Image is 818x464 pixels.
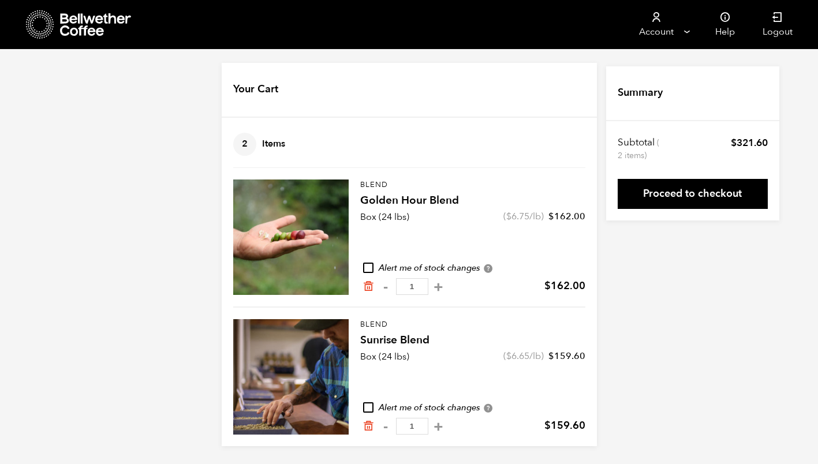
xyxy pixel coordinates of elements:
[431,421,446,432] button: +
[360,319,585,331] p: Blend
[396,418,428,435] input: Qty
[548,350,554,362] span: $
[506,210,511,223] span: $
[360,402,585,414] div: Alert me of stock changes
[506,210,529,223] bdi: 6.75
[431,281,446,293] button: +
[548,210,585,223] bdi: 162.00
[548,350,585,362] bdi: 159.60
[618,179,768,209] a: Proceed to checkout
[233,133,256,156] span: 2
[379,281,393,293] button: -
[503,350,544,362] span: ( /lb)
[360,262,585,275] div: Alert me of stock changes
[233,82,278,97] h4: Your Cart
[544,279,551,293] span: $
[360,193,585,209] h4: Golden Hour Blend
[544,418,585,433] bdi: 159.60
[379,421,393,432] button: -
[544,418,551,433] span: $
[506,350,529,362] bdi: 6.65
[548,210,554,223] span: $
[360,350,409,364] p: Box (24 lbs)
[544,279,585,293] bdi: 162.00
[360,332,585,349] h4: Sunrise Blend
[363,420,374,432] a: Remove from cart
[618,136,661,162] th: Subtotal
[360,179,585,191] p: Blend
[503,210,544,223] span: ( /lb)
[731,136,737,149] span: $
[618,85,663,100] h4: Summary
[396,278,428,295] input: Qty
[506,350,511,362] span: $
[360,210,409,224] p: Box (24 lbs)
[731,136,768,149] bdi: 321.60
[363,280,374,293] a: Remove from cart
[233,133,285,156] h4: Items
